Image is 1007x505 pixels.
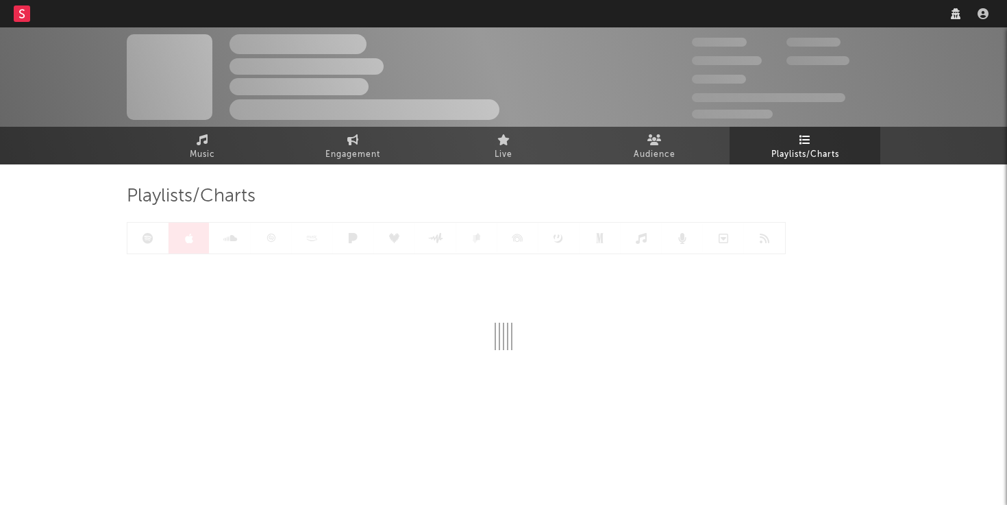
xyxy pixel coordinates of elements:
[771,147,839,163] span: Playlists/Charts
[428,127,579,164] a: Live
[692,56,762,65] span: 50,000,000
[495,147,512,163] span: Live
[692,75,746,84] span: 100,000
[127,127,277,164] a: Music
[277,127,428,164] a: Engagement
[127,188,256,205] span: Playlists/Charts
[190,147,215,163] span: Music
[692,38,747,47] span: 300,000
[786,38,841,47] span: 100,000
[692,93,845,102] span: 50,000,000 Monthly Listeners
[730,127,880,164] a: Playlists/Charts
[692,110,773,119] span: Jump Score: 85.0
[786,56,849,65] span: 1,000,000
[634,147,675,163] span: Audience
[579,127,730,164] a: Audience
[325,147,380,163] span: Engagement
